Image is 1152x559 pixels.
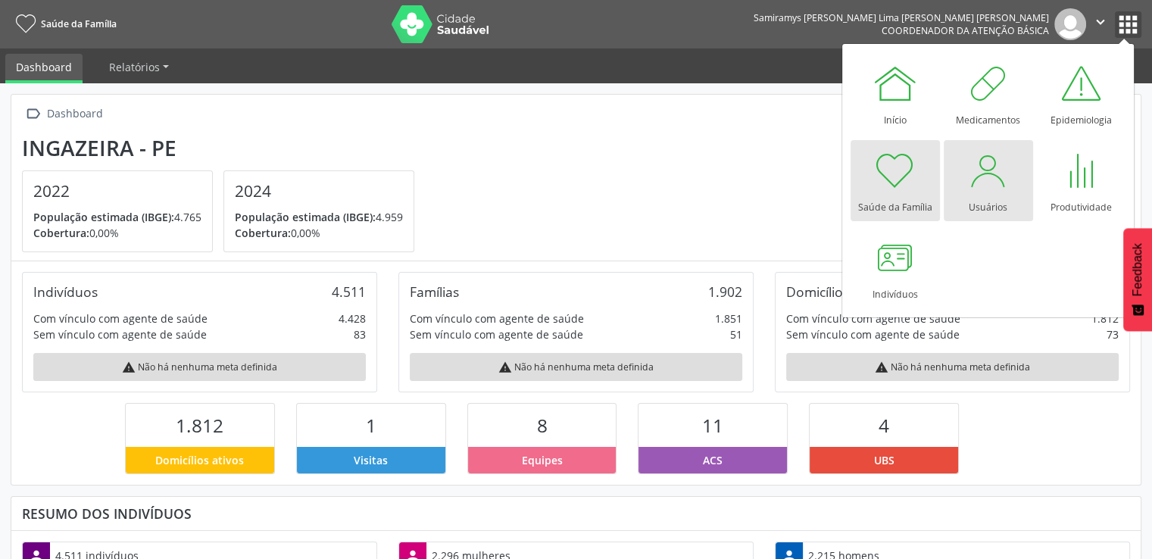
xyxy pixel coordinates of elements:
[786,326,960,342] div: Sem vínculo com agente de saúde
[851,140,940,221] a: Saúde da Família
[703,452,723,468] span: ACS
[879,413,889,438] span: 4
[366,413,376,438] span: 1
[754,11,1049,24] div: Samiramys [PERSON_NAME] Lima [PERSON_NAME] [PERSON_NAME]
[1092,14,1109,30] i: 
[522,452,563,468] span: Equipes
[22,505,1130,522] div: Resumo dos indivíduos
[715,311,742,326] div: 1.851
[155,452,244,468] span: Domicílios ativos
[33,225,201,241] p: 0,00%
[122,361,136,374] i: warning
[1054,8,1086,40] img: img
[498,361,512,374] i: warning
[109,60,160,74] span: Relatórios
[410,353,742,381] div: Não há nenhuma meta definida
[874,452,894,468] span: UBS
[882,24,1049,37] span: Coordenador da Atenção Básica
[33,311,208,326] div: Com vínculo com agente de saúde
[1107,326,1119,342] div: 73
[339,311,366,326] div: 4.428
[851,53,940,134] a: Início
[410,326,583,342] div: Sem vínculo com agente de saúde
[98,54,180,80] a: Relatórios
[1086,8,1115,40] button: 
[33,226,89,240] span: Cobertura:
[1123,228,1152,331] button: Feedback - Mostrar pesquisa
[354,326,366,342] div: 83
[1037,140,1126,221] a: Produtividade
[41,17,117,30] span: Saúde da Família
[235,226,291,240] span: Cobertura:
[354,452,388,468] span: Visitas
[786,283,849,300] div: Domicílios
[22,103,44,125] i: 
[5,54,83,83] a: Dashboard
[33,210,174,224] span: População estimada (IBGE):
[786,353,1119,381] div: Não há nenhuma meta definida
[410,311,584,326] div: Com vínculo com agente de saúde
[235,225,403,241] p: 0,00%
[851,227,940,308] a: Indivíduos
[410,283,459,300] div: Famílias
[33,353,366,381] div: Não há nenhuma meta definida
[44,103,105,125] div: Dashboard
[235,209,403,225] p: 4.959
[786,311,960,326] div: Com vínculo com agente de saúde
[1115,11,1141,38] button: apps
[537,413,548,438] span: 8
[1037,53,1126,134] a: Epidemiologia
[1131,243,1144,296] span: Feedback
[1091,311,1119,326] div: 1.812
[708,283,742,300] div: 1.902
[332,283,366,300] div: 4.511
[11,11,117,36] a: Saúde da Família
[33,283,98,300] div: Indivíduos
[235,210,376,224] span: População estimada (IBGE):
[875,361,888,374] i: warning
[22,136,425,161] div: Ingazeira - PE
[33,182,201,201] h4: 2022
[33,209,201,225] p: 4.765
[176,413,223,438] span: 1.812
[944,140,1033,221] a: Usuários
[235,182,403,201] h4: 2024
[702,413,723,438] span: 11
[944,53,1033,134] a: Medicamentos
[22,103,105,125] a:  Dashboard
[33,326,207,342] div: Sem vínculo com agente de saúde
[730,326,742,342] div: 51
